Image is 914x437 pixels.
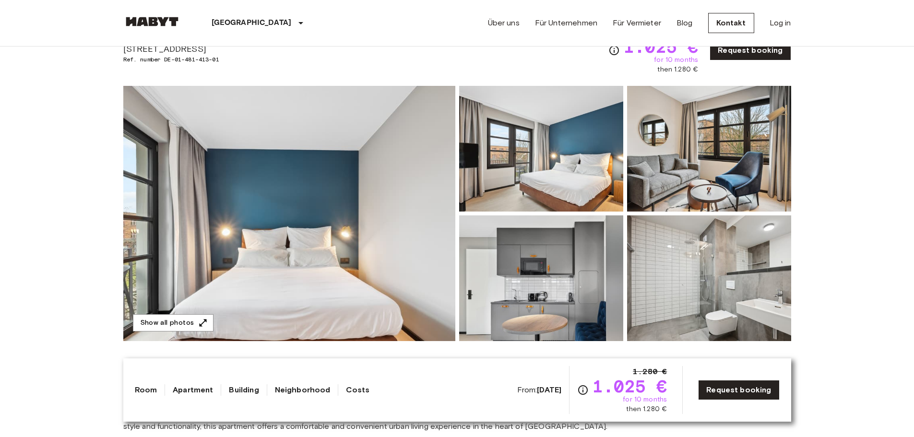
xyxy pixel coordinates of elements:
[123,17,181,26] img: Habyt
[627,215,791,341] img: Picture of unit DE-01-481-413-01
[135,384,157,396] a: Room
[212,17,292,29] p: [GEOGRAPHIC_DATA]
[346,384,369,396] a: Costs
[654,55,698,65] span: for 10 months
[710,40,791,60] a: Request booking
[577,384,589,396] svg: Check cost overview for full price breakdown. Please note that discounts apply to new joiners onl...
[626,404,667,414] span: then 1.280 €
[624,38,698,55] span: 1.025 €
[133,314,214,332] button: Show all photos
[623,395,667,404] span: for 10 months
[708,13,754,33] a: Kontakt
[633,366,667,378] span: 1.280 €
[123,43,219,55] span: [STREET_ADDRESS]
[537,385,561,394] b: [DATE]
[593,378,667,395] span: 1.025 €
[173,384,213,396] a: Apartment
[535,17,597,29] a: Für Unternehmen
[608,45,620,56] svg: Check cost overview for full price breakdown. Please note that discounts apply to new joiners onl...
[770,17,791,29] a: Log in
[613,17,661,29] a: Für Vermieter
[229,384,259,396] a: Building
[275,384,331,396] a: Neighborhood
[627,86,791,212] img: Picture of unit DE-01-481-413-01
[677,17,693,29] a: Blog
[459,86,623,212] img: Picture of unit DE-01-481-413-01
[123,86,455,341] img: Marketing picture of unit DE-01-481-413-01
[517,385,562,395] span: From:
[123,55,219,64] span: Ref. number DE-01-481-413-01
[698,380,779,400] a: Request booking
[657,65,698,74] span: then 1.280 €
[459,215,623,341] img: Picture of unit DE-01-481-413-01
[488,17,520,29] a: Über uns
